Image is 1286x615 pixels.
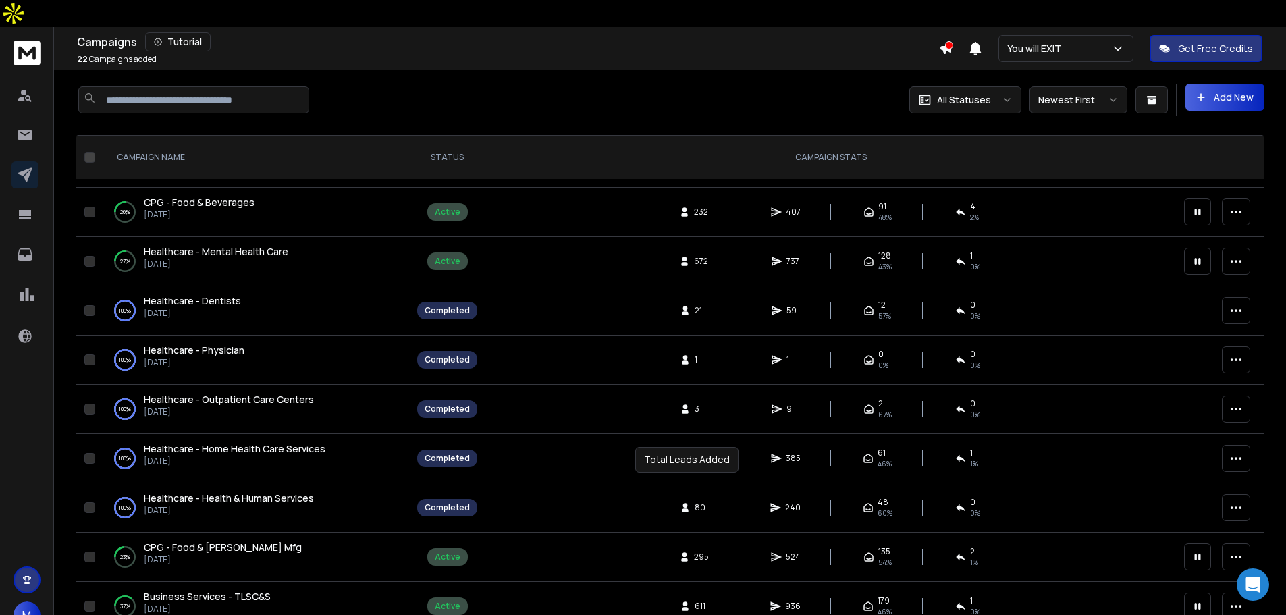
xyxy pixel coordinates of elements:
[77,54,157,65] p: Campaigns added
[878,398,883,409] span: 2
[878,546,890,557] span: 135
[786,552,801,562] span: 524
[1185,84,1264,111] button: Add New
[120,550,130,564] p: 23 %
[937,93,991,107] p: All Statuses
[101,188,409,237] td: 26%CPG - Food & Beverages[DATE]
[694,207,708,217] span: 232
[144,245,288,258] span: Healthcare - Mental Health Care
[144,245,288,259] a: Healthcare - Mental Health Care
[425,404,470,415] div: Completed
[144,393,314,406] a: Healthcare - Outpatient Care Centers
[101,483,409,533] td: 100%Healthcare - Health & Human Services[DATE]
[119,501,131,514] p: 100 %
[144,590,271,603] span: Business Services - TLSC&S
[144,604,271,614] p: [DATE]
[425,354,470,365] div: Completed
[970,409,980,420] span: 0 %
[119,402,131,416] p: 100 %
[878,448,886,458] span: 61
[144,344,244,356] span: Healthcare - Physician
[970,311,980,321] span: 0 %
[119,353,131,367] p: 100 %
[878,360,888,371] span: 0 %
[785,601,801,612] span: 936
[970,458,978,469] span: 1 %
[435,552,460,562] div: Active
[119,304,131,317] p: 100 %
[970,398,975,409] span: 0
[878,250,891,261] span: 128
[144,406,314,417] p: [DATE]
[970,557,978,568] span: 1 %
[144,491,314,504] span: Healthcare - Health & Human Services
[970,250,973,261] span: 1
[144,590,271,604] a: Business Services - TLSC&S
[144,442,325,455] span: Healthcare - Home Health Care Services
[878,201,886,212] span: 91
[695,354,708,365] span: 1
[878,300,886,311] span: 12
[144,357,244,368] p: [DATE]
[694,256,708,267] span: 672
[786,354,800,365] span: 1
[1007,42,1067,55] p: You will EXIT
[878,311,891,321] span: 57 %
[878,261,892,272] span: 43 %
[878,557,892,568] span: 54 %
[435,256,460,267] div: Active
[425,305,470,316] div: Completed
[409,136,485,180] th: STATUS
[144,209,254,220] p: [DATE]
[101,237,409,286] td: 27%Healthcare - Mental Health Care[DATE]
[970,360,980,371] span: 0 %
[101,385,409,434] td: 100%Healthcare - Outpatient Care Centers[DATE]
[485,136,1176,180] th: CAMPAIGN STATS
[878,508,892,518] span: 60 %
[878,595,890,606] span: 179
[878,497,888,508] span: 48
[144,259,288,269] p: [DATE]
[120,599,130,613] p: 37 %
[145,32,211,51] button: Tutorial
[970,448,973,458] span: 1
[425,453,470,464] div: Completed
[694,552,709,562] span: 295
[970,201,975,212] span: 4
[1150,35,1262,62] button: Get Free Credits
[101,286,409,336] td: 100%Healthcare - Dentists[DATE]
[695,601,708,612] span: 611
[1237,568,1269,601] div: Open Intercom Messenger
[77,53,88,65] span: 22
[970,497,975,508] span: 0
[878,212,892,223] span: 48 %
[144,505,314,516] p: [DATE]
[101,336,409,385] td: 100%Healthcare - Physician[DATE]
[1178,42,1253,55] p: Get Free Credits
[425,502,470,513] div: Completed
[970,261,980,272] span: 0 %
[1029,86,1127,113] button: Newest First
[786,404,800,415] span: 9
[970,595,973,606] span: 1
[101,136,409,180] th: CAMPAIGN NAME
[119,452,131,465] p: 100 %
[77,32,939,51] div: Campaigns
[144,456,325,466] p: [DATE]
[144,196,254,209] a: CPG - Food & Beverages
[435,601,460,612] div: Active
[144,442,325,456] a: Healthcare - Home Health Care Services
[786,256,800,267] span: 737
[970,546,975,557] span: 2
[786,207,801,217] span: 407
[144,294,241,307] span: Healthcare - Dentists
[878,458,892,469] span: 46 %
[120,205,130,219] p: 26 %
[144,541,302,554] a: CPG - Food & [PERSON_NAME] Mfg
[695,404,708,415] span: 3
[144,344,244,357] a: Healthcare - Physician
[144,491,314,505] a: Healthcare - Health & Human Services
